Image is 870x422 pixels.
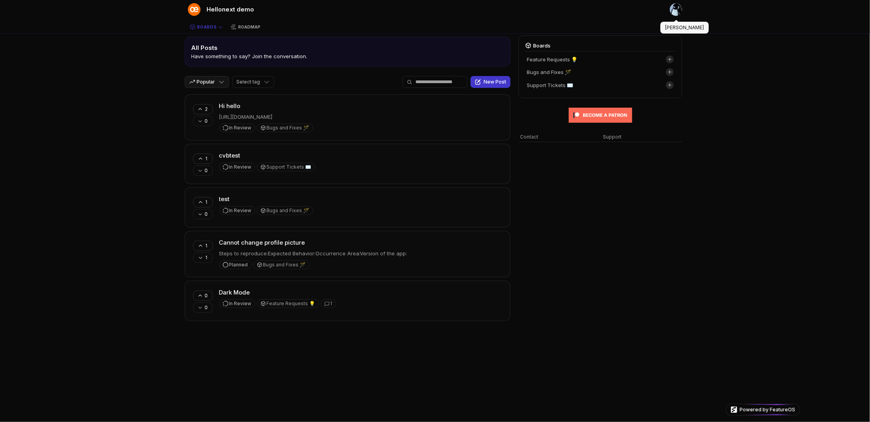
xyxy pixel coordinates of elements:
p: Popular [197,79,215,85]
span: 0 [205,119,208,124]
div: Bugs and Fixes 🪄 board with 3 feature requests [524,66,677,79]
div: Vote controls [193,197,213,219]
h2: All Posts [191,44,504,53]
img: FeatureOS logo [731,407,737,413]
div: Vote controls [193,291,213,313]
button: 0 [193,302,213,313]
div: Boards [533,42,551,49]
div: Boards boards [524,51,677,92]
a: Bugs and Fixes 🪄 [527,68,664,76]
button: 0 [193,165,213,176]
span: 0 [205,168,208,173]
img: Patreon [569,108,632,123]
button: Popular [185,76,229,88]
div: [PERSON_NAME] [660,22,709,34]
span: 1 [205,243,207,248]
div: Vote controls [193,154,213,176]
h3: Hi hello [219,103,241,110]
button: 0 [193,209,213,219]
div: Feature request boards [518,35,682,127]
span: Planned [229,262,248,268]
button: Select tag [232,76,274,88]
span: 1 [205,156,207,161]
span: Select tag [237,79,260,85]
span: In Review [229,164,252,170]
a: Post: Cannot change profile picture [185,231,511,277]
h3: Cannot change profile picture [219,239,305,247]
span: Boards [197,24,217,30]
a: Hellonext demoHellonext demo [188,3,254,16]
div: Have something to say? Join the conversation. [191,53,504,60]
div: Vote controls [193,104,213,132]
h3: cvbtest [219,152,241,160]
span: New Post [484,79,506,85]
span: In Review [229,207,252,214]
a: Powered by FeatureOS - Opens in new tab [726,404,800,416]
p: Steps to reproduce:Expected Behavior:Occurrence Area:Version of the app: [219,250,503,257]
p: [URL][DOMAIN_NAME] [219,113,503,121]
span: Bugs and Fixes 🪄 [267,125,310,131]
a: Post: cvbtest [185,144,511,184]
button: 2 [193,104,213,114]
a: Post: Dark Mode [185,281,511,321]
button: 1 [193,253,213,263]
img: Mario Wu [670,3,683,16]
button: 1 [193,197,213,207]
span: Feature Requests 💡 [267,300,315,307]
span: Support Tickets ✉️ [267,164,312,170]
div: Feature Requests 💡 board with 1 feature requests [524,53,677,66]
span: Roadmap [238,24,260,30]
img: Hellonext demo [188,3,201,16]
span: 0 [205,305,208,310]
a: Support Tickets ✉️ [527,82,664,89]
span: Powered by FeatureOS [740,407,795,413]
button: 1 [193,241,213,251]
div: Vote controls [193,241,213,269]
a: Support [601,132,683,142]
button: 1 [193,154,213,164]
div: Support Tickets ✉️ board with 1 feature requests [524,79,677,92]
h3: test [219,196,230,203]
span: 0 [205,212,208,217]
span: Hellonext demo [207,5,254,14]
a: Post: Hi hello [185,94,511,141]
span: In Review [229,125,252,131]
button: 0 [193,291,213,301]
span: New post in Bugs and Fixes 🪄 [666,68,674,76]
span: In Review [229,300,252,307]
span: 0 [205,293,208,298]
span: 2 [205,107,208,112]
h3: Dark Mode [219,289,250,297]
a: Feature Requests 💡 [527,56,664,63]
span: New post in Feature Requests 💡 [666,55,674,63]
span: New post in Support Tickets ✉️ [666,81,674,89]
span: 1 [205,200,207,205]
button: Boards [186,21,228,32]
span: 1 [205,255,207,260]
span: Bugs and Fixes 🪄 [263,262,306,268]
span: 1 [331,300,333,307]
button: New Post [470,76,511,88]
span: Bugs and Fixes 🪄 [267,207,310,214]
a: Post: test [185,187,511,228]
a: Roadmap [227,22,264,32]
button: 0 [193,116,213,126]
a: Contact [518,132,600,142]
